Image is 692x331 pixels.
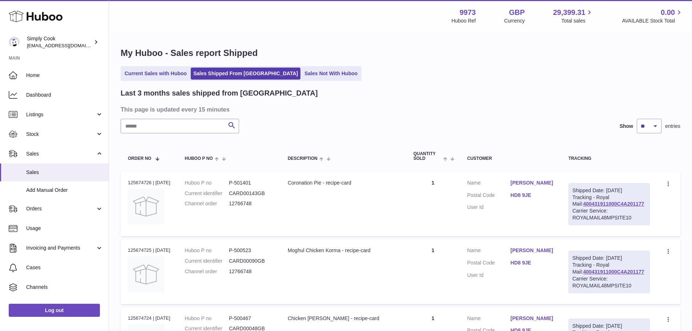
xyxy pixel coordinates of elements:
dt: Name [467,247,510,256]
a: 400431911000C4A201177 [583,269,644,275]
td: 1 [406,240,460,304]
div: 125674725 | [DATE] [128,247,170,254]
div: Shipped Date: [DATE] [572,187,646,194]
div: Carrier Service: ROYALMAIL48MPSITE10 [572,207,646,221]
span: Sales [26,169,103,176]
img: internalAdmin-9973@internal.huboo.com [9,37,20,48]
a: [PERSON_NAME] [510,179,554,186]
dt: Huboo P no [185,179,229,186]
span: Cases [26,264,103,271]
div: Coronation Pie - recipe-card [288,179,399,186]
div: Carrier Service: ROYALMAIL48MPSITE10 [572,275,646,289]
img: no-photo.jpg [128,256,164,292]
dt: Channel order [185,200,229,207]
span: entries [665,123,680,130]
a: 400431911000C4A201177 [583,201,644,207]
div: Customer [467,156,554,161]
dt: Current identifier [185,258,229,265]
dt: Postal Code [467,192,510,201]
a: [PERSON_NAME] [510,247,554,254]
dd: CARD00090GB [229,258,273,265]
div: Chicken [PERSON_NAME] - recipe-card [288,315,399,322]
dt: Huboo P no [185,247,229,254]
dt: Postal Code [467,259,510,268]
span: Orders [26,205,96,212]
span: Home [26,72,103,79]
span: Total sales [561,17,594,24]
dt: Current identifier [185,190,229,197]
div: Moghul Chicken Korma - recipe-card [288,247,399,254]
div: Tracking - Royal Mail: [568,251,650,293]
img: no-photo.jpg [128,188,164,225]
span: Quantity Sold [413,152,441,161]
dt: User Id [467,272,510,279]
h1: My Huboo - Sales report Shipped [121,47,680,59]
dd: 12766748 [229,200,273,207]
dd: P-500467 [229,315,273,322]
td: 1 [406,172,460,236]
span: Dashboard [26,92,103,98]
div: 125674724 | [DATE] [128,315,170,322]
div: Shipped Date: [DATE] [572,323,646,330]
div: Huboo Ref [452,17,476,24]
label: Show [620,123,633,130]
a: Sales Shipped From [GEOGRAPHIC_DATA] [191,68,300,80]
span: Channels [26,284,103,291]
div: Shipped Date: [DATE] [572,255,646,262]
span: Usage [26,225,103,232]
a: Current Sales with Huboo [122,68,189,80]
a: HD8 9JE [510,259,554,266]
a: [PERSON_NAME] [510,315,554,322]
span: Huboo P no [185,156,213,161]
h2: Last 3 months sales shipped from [GEOGRAPHIC_DATA] [121,88,318,98]
span: Description [288,156,317,161]
span: 29,399.31 [553,8,585,17]
dt: User Id [467,204,510,211]
span: AVAILABLE Stock Total [622,17,683,24]
span: Sales [26,150,96,157]
a: HD8 9JE [510,192,554,199]
div: Currency [504,17,525,24]
h3: This page is updated every 15 minutes [121,105,679,113]
div: Tracking [568,156,650,161]
dt: Name [467,315,510,324]
strong: 9973 [460,8,476,17]
span: Stock [26,131,96,138]
span: Listings [26,111,96,118]
dd: CARD00143GB [229,190,273,197]
strong: GBP [509,8,525,17]
span: 0.00 [661,8,675,17]
dt: Huboo P no [185,315,229,322]
span: Order No [128,156,151,161]
a: Sales Not With Huboo [302,68,360,80]
span: Invoicing and Payments [26,245,96,251]
a: Log out [9,304,100,317]
dd: P-500523 [229,247,273,254]
dt: Channel order [185,268,229,275]
dd: 12766748 [229,268,273,275]
span: Add Manual Order [26,187,103,194]
div: 125674726 | [DATE] [128,179,170,186]
dd: P-501401 [229,179,273,186]
div: Tracking - Royal Mail: [568,183,650,225]
div: Simply Cook [27,35,92,49]
span: [EMAIL_ADDRESS][DOMAIN_NAME] [27,43,107,48]
a: 29,399.31 Total sales [553,8,594,24]
dt: Name [467,179,510,188]
a: 0.00 AVAILABLE Stock Total [622,8,683,24]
